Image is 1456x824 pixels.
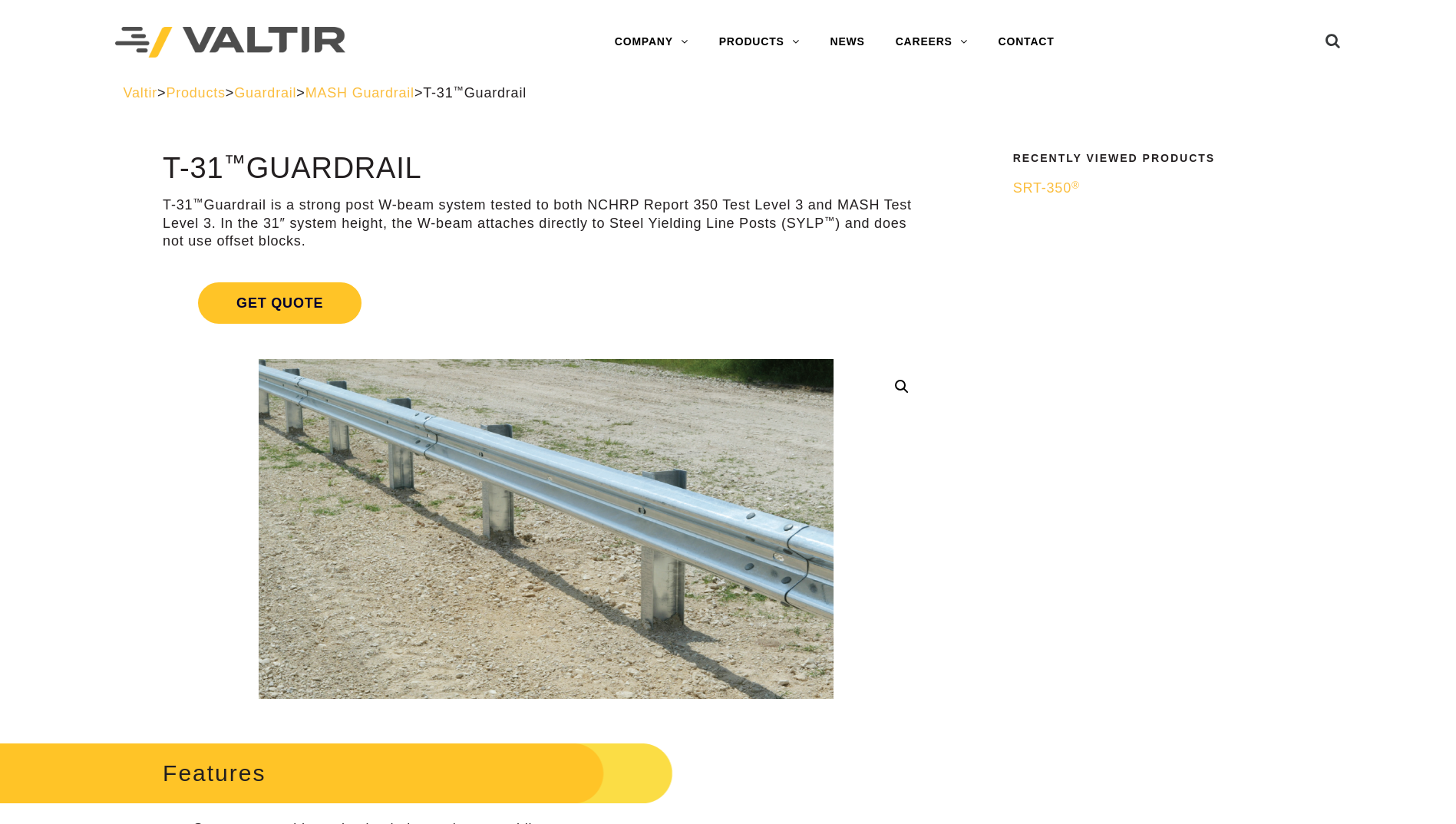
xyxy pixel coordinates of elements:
[163,264,929,342] a: Get Quote
[453,84,464,96] sup: ™
[115,27,345,58] img: Valtir
[234,85,296,101] a: Guardrail
[880,27,983,58] a: CAREERS
[815,27,880,58] a: NEWS
[423,85,527,101] span: T-31 Guardrail
[599,27,704,58] a: COMPANY
[1013,153,1323,164] h2: Recently Viewed Products
[124,84,1333,102] div: > > > >
[1013,180,1323,197] a: SRT-350®
[824,215,835,226] sup: ™
[166,85,225,101] a: Products
[305,85,414,101] a: MASH Guardrail
[223,150,246,175] sup: ™
[198,282,362,324] span: Get Quote
[163,153,929,185] h1: T-31 Guardrail
[193,196,203,208] sup: ™
[163,196,929,250] p: T-31 Guardrail is a strong post W-beam system tested to both NCHRP Report 350 Test Level 3 and MA...
[124,85,157,101] a: Valtir
[1071,180,1080,191] sup: ®
[1013,180,1080,196] span: SRT-350
[983,27,1070,58] a: CONTACT
[704,27,815,58] a: PRODUCTS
